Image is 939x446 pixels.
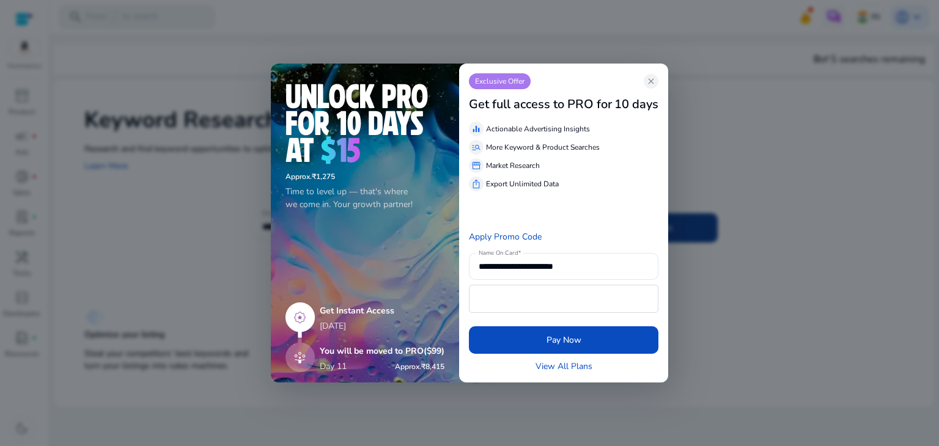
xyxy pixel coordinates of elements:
p: Time to level up — that's where we come in. Your growth partner! [285,185,444,211]
span: ios_share [471,179,481,189]
h6: ₹1,275 [285,172,444,181]
span: Approx. [285,172,312,181]
a: View All Plans [536,360,592,373]
span: equalizer [471,124,481,134]
mat-label: Name On Card [479,249,518,257]
h3: Get full access to PRO for [469,97,612,112]
p: [DATE] [320,320,444,332]
p: Actionable Advertising Insights [486,123,590,134]
iframe: Secure payment input frame [476,287,652,311]
h6: ₹8,415 [395,362,444,371]
h5: Get Instant Access [320,306,444,316]
a: Apply Promo Code [469,231,542,243]
p: Exclusive Offer [469,73,531,89]
span: manage_search [471,142,481,152]
span: Approx. [395,362,421,371]
p: Market Research [486,160,540,171]
p: Day 11 [320,360,347,373]
button: Pay Now [469,326,658,354]
h5: You will be moved to PRO [320,346,444,357]
span: ($99) [424,345,444,357]
p: Export Unlimited Data [486,178,559,189]
span: storefront [471,161,481,170]
span: Pay Now [547,334,581,346]
span: close [646,76,656,86]
h3: 10 days [614,97,658,112]
p: More Keyword & Product Searches [486,142,600,153]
